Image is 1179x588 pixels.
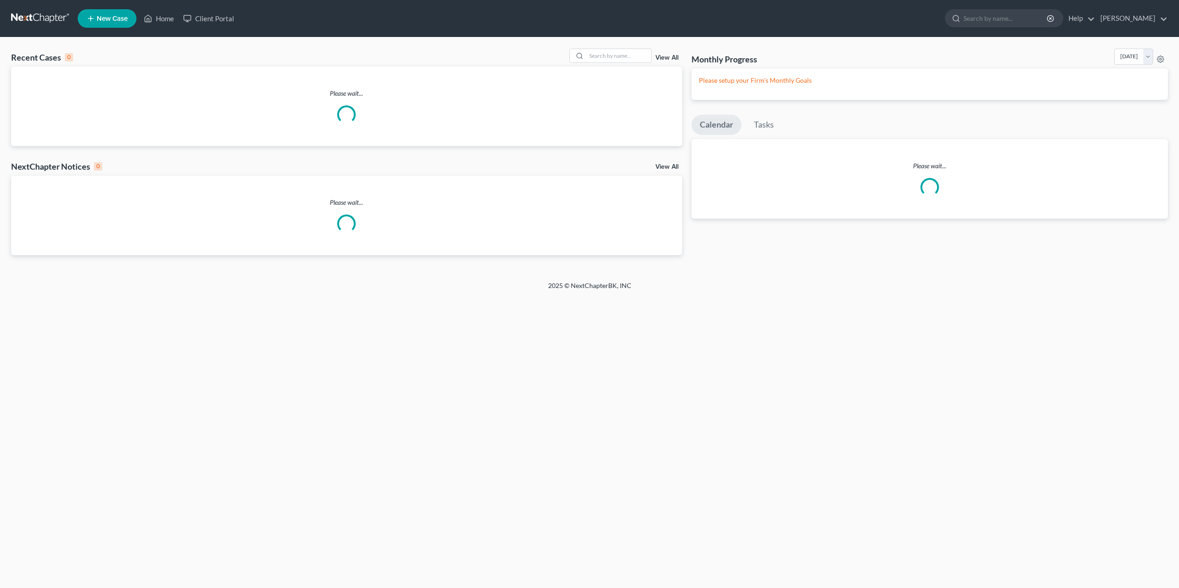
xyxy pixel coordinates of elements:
a: Tasks [746,115,782,135]
p: Please wait... [691,161,1168,171]
a: Home [139,10,179,27]
div: 0 [94,162,102,171]
div: Recent Cases [11,52,73,63]
input: Search by name... [963,10,1048,27]
h3: Monthly Progress [691,54,757,65]
span: New Case [97,15,128,22]
div: 2025 © NextChapterBK, INC [326,281,853,298]
p: Please setup your Firm's Monthly Goals [699,76,1160,85]
a: Calendar [691,115,741,135]
a: View All [655,164,679,170]
p: Please wait... [11,198,682,207]
a: Help [1064,10,1095,27]
input: Search by name... [586,49,651,62]
a: Client Portal [179,10,239,27]
a: [PERSON_NAME] [1096,10,1167,27]
a: View All [655,55,679,61]
div: 0 [65,53,73,61]
div: NextChapter Notices [11,161,102,172]
p: Please wait... [11,89,682,98]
